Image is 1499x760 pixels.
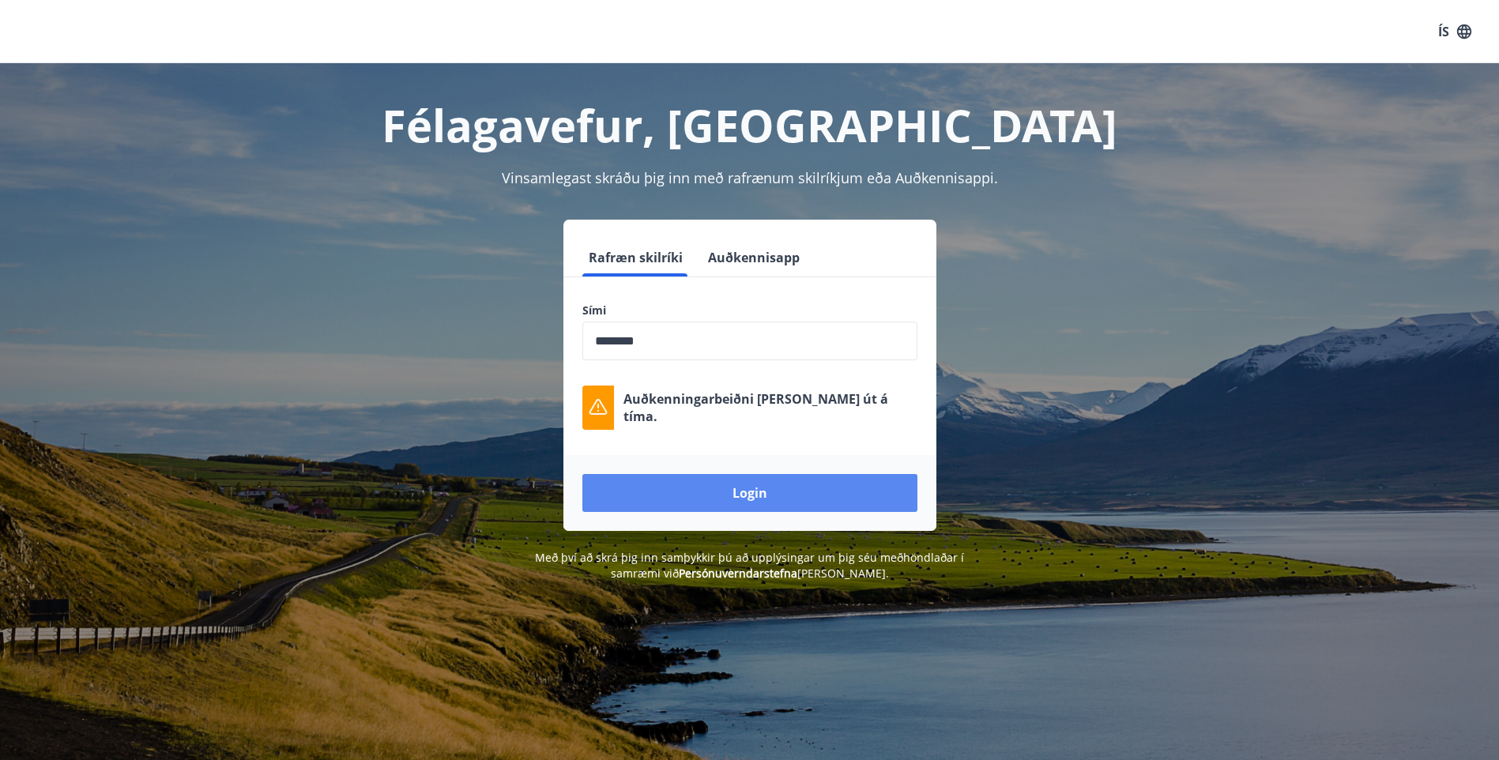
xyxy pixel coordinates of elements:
[582,474,917,512] button: Login
[1429,17,1480,46] button: ÍS
[679,566,797,581] a: Persónuverndarstefna
[582,303,917,318] label: Sími
[502,168,998,187] span: Vinsamlegast skráðu þig inn með rafrænum skilríkjum eða Auðkennisappi.
[702,239,806,277] button: Auðkennisapp
[535,550,964,581] span: Með því að skrá þig inn samþykkir þú að upplýsingar um þig séu meðhöndlaðar í samræmi við [PERSON...
[200,95,1300,155] h1: Félagavefur, [GEOGRAPHIC_DATA]
[582,239,689,277] button: Rafræn skilríki
[623,390,917,425] p: Auðkenningarbeiðni [PERSON_NAME] út á tíma.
